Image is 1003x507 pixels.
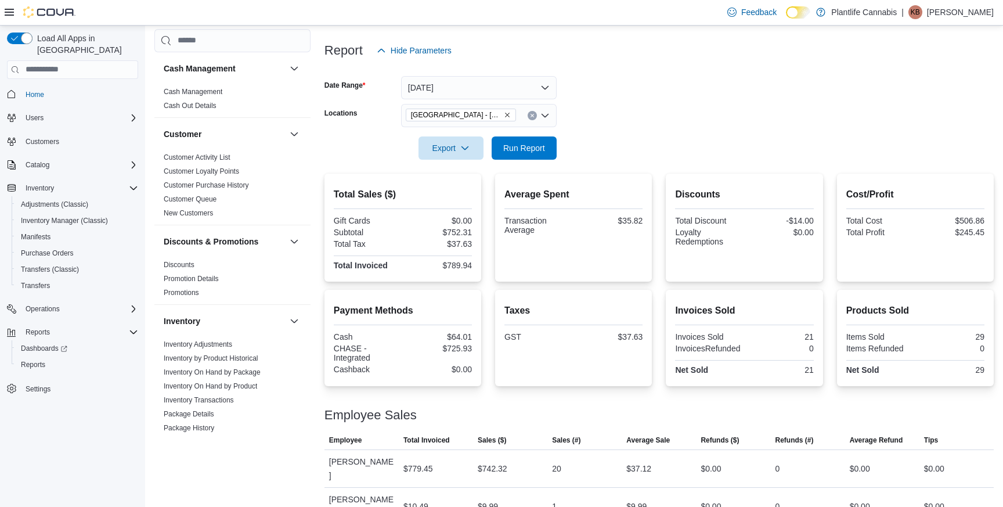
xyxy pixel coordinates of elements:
span: Package History [164,423,214,433]
div: $64.01 [405,332,472,341]
div: Total Tax [334,239,401,249]
span: Transfers (Classic) [16,263,138,276]
a: Promotions [164,289,199,297]
button: Operations [21,302,64,316]
h2: Payment Methods [334,304,472,318]
span: Adjustments (Classic) [21,200,88,209]
div: Total Cost [846,216,913,225]
button: Transfers (Classic) [12,261,143,278]
span: Cash Management [164,87,222,96]
div: Customer [154,150,311,225]
button: Customers [2,133,143,150]
button: Inventory [21,181,59,195]
div: Invoices Sold [675,332,742,341]
button: Catalog [21,158,54,172]
span: Users [21,111,138,125]
button: Manifests [12,229,143,245]
button: Inventory [164,315,285,327]
a: Discounts [164,261,194,269]
h2: Total Sales ($) [334,188,472,202]
div: $725.93 [405,344,472,353]
a: Settings [21,382,55,396]
a: Customer Queue [164,195,217,203]
h2: Products Sold [846,304,984,318]
h3: Discounts & Promotions [164,236,258,247]
button: Users [21,111,48,125]
span: Dashboards [16,341,138,355]
div: $742.32 [478,462,507,476]
button: Hide Parameters [372,39,456,62]
h3: Customer [164,128,201,140]
button: Open list of options [540,111,550,120]
h2: Taxes [504,304,643,318]
span: Load All Apps in [GEOGRAPHIC_DATA] [33,33,138,56]
div: $37.63 [405,239,472,249]
span: Inventory Transactions [164,395,234,405]
div: $37.63 [576,332,643,341]
div: $0.00 [701,462,721,476]
span: Manifests [21,232,50,242]
div: Items Sold [846,332,913,341]
div: 0 [747,344,814,353]
div: Items Refunded [846,344,913,353]
h3: Employee Sales [324,408,417,422]
h2: Average Spent [504,188,643,202]
button: Remove Edmonton - Albany from selection in this group [504,112,511,118]
div: $506.86 [918,216,984,225]
a: Purchase Orders [16,246,78,260]
div: 21 [747,332,814,341]
span: Purchase Orders [16,246,138,260]
button: [DATE] [401,76,557,99]
div: Transaction Average [504,216,571,235]
a: Customers [21,135,64,149]
div: $245.45 [918,228,984,237]
span: Discounts [164,260,194,269]
span: Transfers [16,279,138,293]
span: Run Report [503,142,545,154]
img: Cova [23,6,75,18]
input: Dark Mode [786,6,810,19]
button: Settings [2,380,143,397]
div: GST [504,332,571,341]
button: Customer [287,127,301,141]
span: Purchase Orders [21,249,74,258]
div: Cash [334,332,401,341]
span: Customer Loyalty Points [164,167,239,176]
span: New Customers [164,208,213,218]
button: Export [418,136,484,160]
a: Manifests [16,230,55,244]
button: Clear input [528,111,537,120]
span: Settings [21,381,138,395]
span: Customers [21,134,138,149]
div: $0.00 [924,462,944,476]
span: Dashboards [21,344,67,353]
span: Employee [329,436,362,445]
span: Refunds ($) [701,436,739,445]
div: 29 [918,332,984,341]
span: Manifests [16,230,138,244]
div: 0 [775,462,780,476]
button: Discounts & Promotions [287,235,301,249]
div: Inventory [154,337,311,495]
div: 29 [918,365,984,375]
p: Plantlife Cannabis [831,5,897,19]
button: Run Report [492,136,557,160]
button: Purchase Orders [12,245,143,261]
span: Refunds (#) [775,436,814,445]
span: Sales ($) [478,436,506,445]
span: Reports [26,328,50,337]
span: Inventory [21,181,138,195]
span: Customer Purchase History [164,181,249,190]
span: Transfers (Classic) [21,265,79,274]
nav: Complex example [7,81,138,427]
a: Transfers [16,279,55,293]
span: Reports [21,360,45,369]
a: Reports [16,358,50,372]
h3: Report [324,44,363,57]
button: Adjustments (Classic) [12,196,143,213]
label: Locations [324,109,358,118]
span: Home [21,87,138,102]
span: Inventory On Hand by Product [164,382,257,391]
p: [PERSON_NAME] [927,5,994,19]
span: Promotions [164,288,199,297]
